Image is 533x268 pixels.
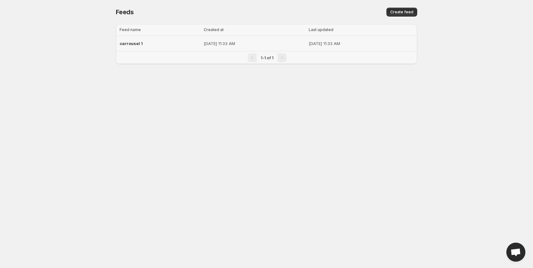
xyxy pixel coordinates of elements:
[204,40,305,47] p: [DATE] 11:33 AM
[309,40,413,47] p: [DATE] 11:33 AM
[506,243,525,262] div: Open chat
[390,10,413,15] span: Create feed
[386,8,417,16] button: Create feed
[309,27,333,32] span: Last updated
[120,41,143,46] span: carrousel 1
[120,27,141,32] span: Feed name
[116,51,417,64] nav: Pagination
[204,27,224,32] span: Created at
[261,56,273,60] span: 1-1 of 1
[116,8,134,16] span: Feeds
